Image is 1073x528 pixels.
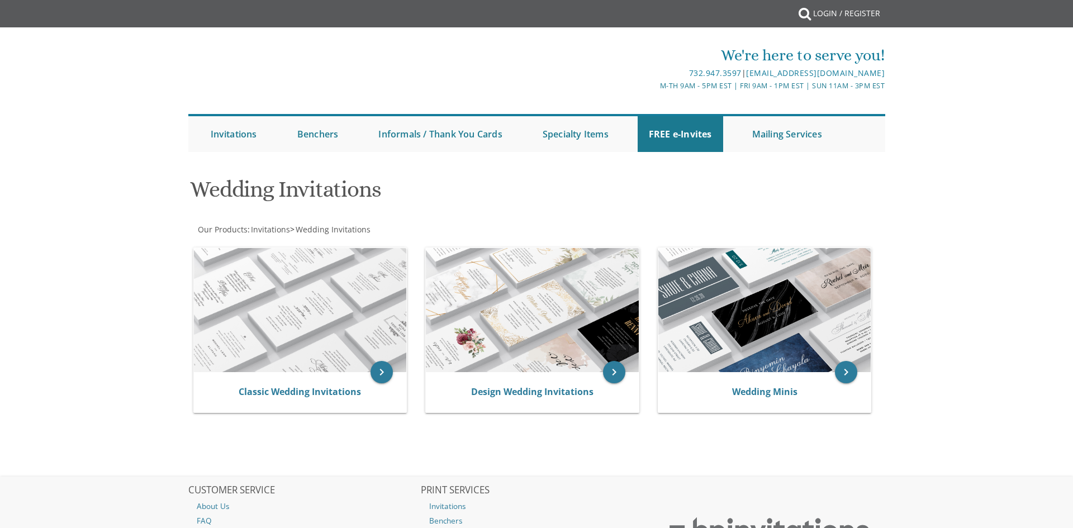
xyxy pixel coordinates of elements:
[531,116,620,152] a: Specialty Items
[190,177,646,210] h1: Wedding Invitations
[367,116,513,152] a: Informals / Thank You Cards
[197,224,248,235] a: Our Products
[421,66,885,80] div: |
[421,513,652,528] a: Benchers
[426,248,639,372] img: Design Wedding Invitations
[746,68,885,78] a: [EMAIL_ADDRESS][DOMAIN_NAME]
[658,248,871,372] img: Wedding Minis
[421,499,652,513] a: Invitations
[188,485,420,496] h2: CUSTOMER SERVICE
[638,116,723,152] a: FREE e-Invites
[290,224,371,235] span: >
[421,44,885,66] div: We're here to serve you!
[239,386,361,398] a: Classic Wedding Invitations
[732,386,797,398] a: Wedding Minis
[251,224,290,235] span: Invitations
[194,248,407,372] img: Classic Wedding Invitations
[689,68,742,78] a: 732.947.3597
[421,485,652,496] h2: PRINT SERVICES
[741,116,833,152] a: Mailing Services
[295,224,371,235] a: Wedding Invitations
[188,499,420,513] a: About Us
[200,116,268,152] a: Invitations
[603,361,625,383] a: keyboard_arrow_right
[371,361,393,383] a: keyboard_arrow_right
[421,80,885,92] div: M-Th 9am - 5pm EST | Fri 9am - 1pm EST | Sun 11am - 3pm EST
[471,386,594,398] a: Design Wedding Invitations
[835,361,857,383] a: keyboard_arrow_right
[286,116,350,152] a: Benchers
[188,513,420,528] a: FAQ
[296,224,371,235] span: Wedding Invitations
[188,224,537,235] div: :
[250,224,290,235] a: Invitations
